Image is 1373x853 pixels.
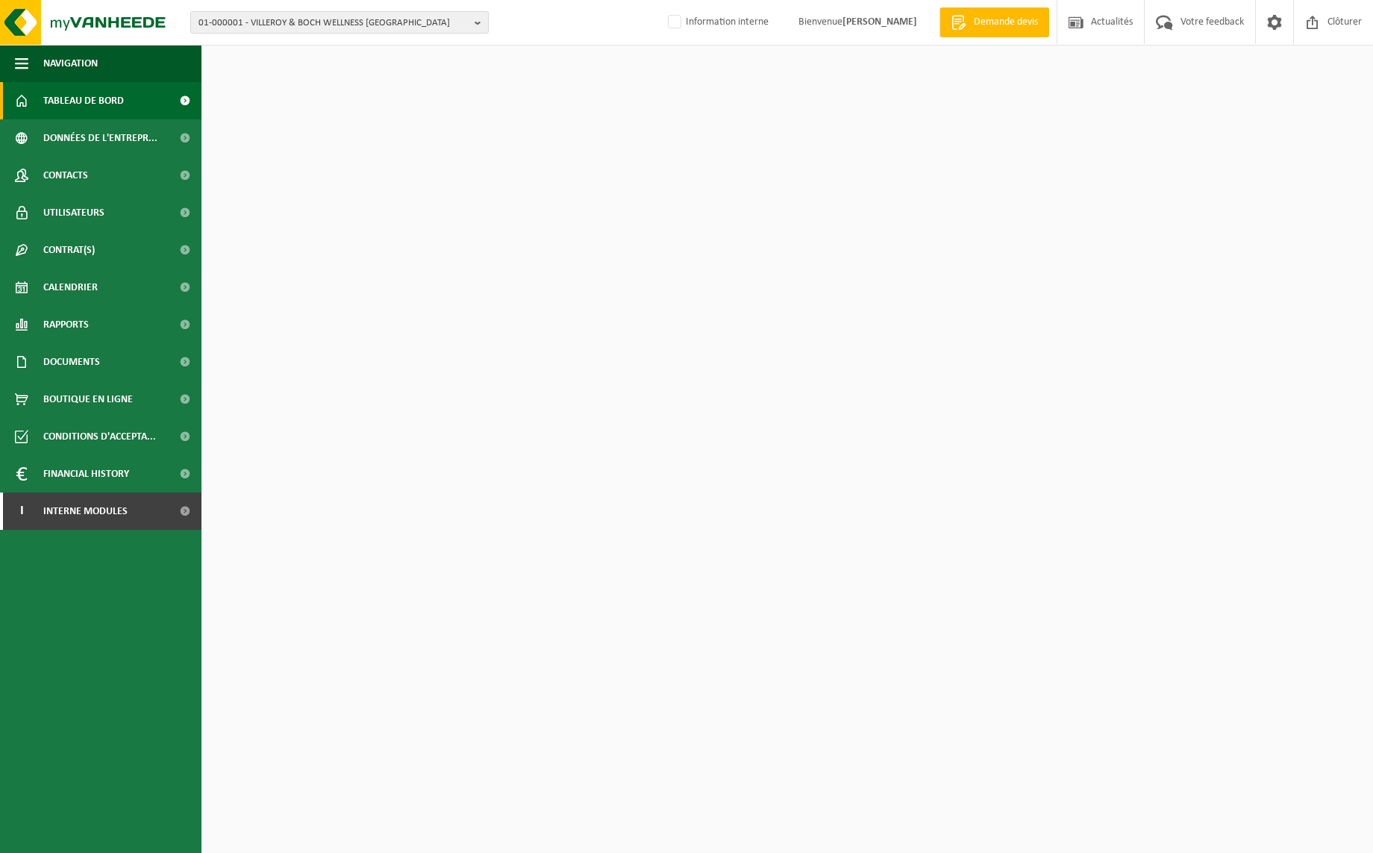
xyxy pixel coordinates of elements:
span: Boutique en ligne [43,381,133,418]
span: Contrat(s) [43,231,95,269]
span: Financial History [43,455,129,493]
span: Contacts [43,157,88,194]
a: Demande devis [939,7,1049,37]
span: Données de l'entrepr... [43,119,157,157]
span: Interne modules [43,493,128,530]
span: Tableau de bord [43,82,124,119]
span: Demande devis [970,15,1042,30]
button: 01-000001 - VILLEROY & BOCH WELLNESS [GEOGRAPHIC_DATA] [190,11,489,34]
span: I [15,493,28,530]
strong: [PERSON_NAME] [842,16,917,28]
span: Navigation [43,45,98,82]
label: Information interne [665,11,769,34]
span: Utilisateurs [43,194,104,231]
span: Calendrier [43,269,98,306]
span: Documents [43,343,100,381]
span: Rapports [43,306,89,343]
span: 01-000001 - VILLEROY & BOCH WELLNESS [GEOGRAPHIC_DATA] [198,12,469,34]
span: Conditions d'accepta... [43,418,156,455]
